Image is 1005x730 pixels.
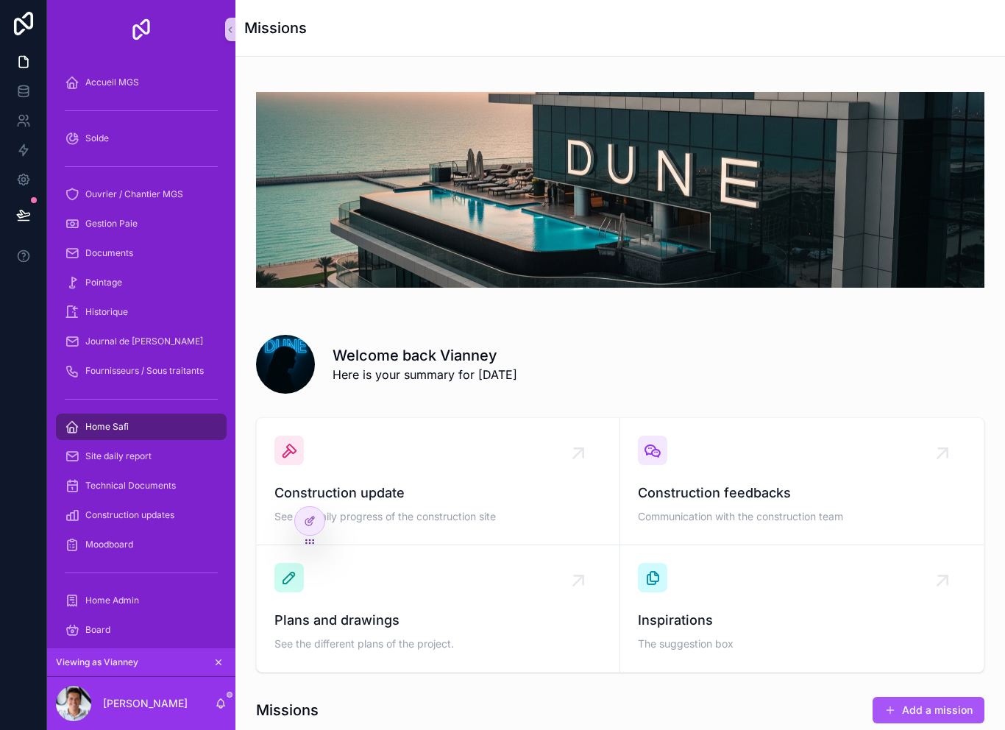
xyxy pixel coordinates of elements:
[638,483,966,503] span: Construction feedbacks
[56,502,227,528] a: Construction updates
[56,328,227,355] a: Journal de [PERSON_NAME]
[85,132,109,144] span: Solde
[620,418,984,545] a: Construction feedbacksCommunication with the construction team
[85,306,128,318] span: Historique
[274,637,602,651] span: See the different plans of the project.
[638,509,966,524] span: Communication with the construction team
[274,610,602,631] span: Plans and drawings
[244,18,307,38] h1: Missions
[129,18,153,41] img: App logo
[620,545,984,672] a: InspirationsThe suggestion box
[256,700,319,720] h1: Missions
[47,59,235,648] div: scrollable content
[85,77,139,88] span: Accueil MGS
[56,617,227,643] a: Board
[85,336,203,347] span: Journal de [PERSON_NAME]
[274,483,602,503] span: Construction update
[56,358,227,384] a: Fournisseurs / Sous traitants
[85,421,129,433] span: Home Safi
[638,610,966,631] span: Inspirations
[85,624,110,636] span: Board
[85,539,133,550] span: Moodboard
[257,418,620,545] a: Construction updateSee the daily progress of the construction site
[274,509,602,524] span: See the daily progress of the construction site
[85,595,139,606] span: Home Admin
[333,366,517,383] span: Here is your summary for [DATE]
[257,545,620,672] a: Plans and drawingsSee the different plans of the project.
[873,697,984,723] button: Add a mission
[103,696,188,711] p: [PERSON_NAME]
[56,472,227,499] a: Technical Documents
[85,480,176,492] span: Technical Documents
[56,125,227,152] a: Solde
[56,531,227,558] a: Moodboard
[85,277,122,288] span: Pointage
[56,240,227,266] a: Documents
[85,509,174,521] span: Construction updates
[85,218,138,230] span: Gestion Paie
[56,587,227,614] a: Home Admin
[56,269,227,296] a: Pointage
[56,443,227,469] a: Site daily report
[56,656,138,668] span: Viewing as Vianney
[56,69,227,96] a: Accueil MGS
[56,181,227,208] a: Ouvrier / Chantier MGS
[85,450,152,462] span: Site daily report
[56,414,227,440] a: Home Safi
[56,210,227,237] a: Gestion Paie
[638,637,966,651] span: The suggestion box
[333,345,517,366] h1: Welcome back Vianney
[56,299,227,325] a: Historique
[85,188,183,200] span: Ouvrier / Chantier MGS
[85,365,204,377] span: Fournisseurs / Sous traitants
[85,247,133,259] span: Documents
[256,92,984,288] img: 35321-01da72edde-a7d7-4845-8b83-67539b2c081b-copie.webp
